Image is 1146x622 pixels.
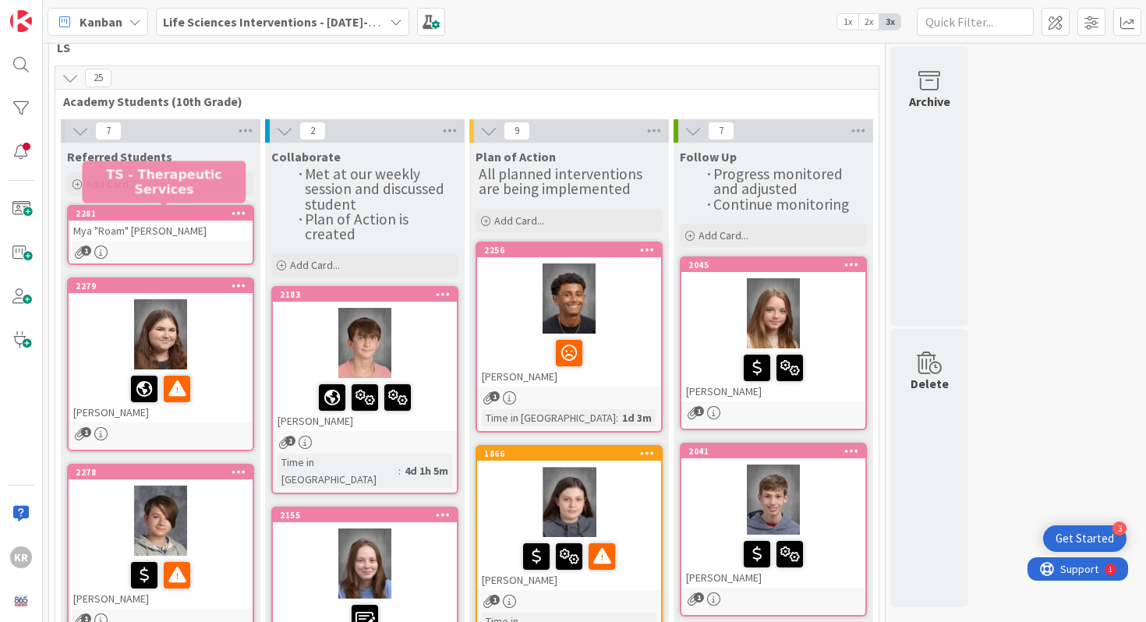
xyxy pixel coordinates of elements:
span: 1 [81,246,91,256]
div: 3 [1112,521,1127,535]
img: avatar [10,590,32,612]
div: 2183[PERSON_NAME] [273,288,457,431]
div: Time in [GEOGRAPHIC_DATA] [482,409,616,426]
span: : [616,409,618,426]
div: [PERSON_NAME] [477,537,661,590]
div: 4d 1h 5m [401,462,452,479]
div: 2041 [681,444,865,458]
div: Delete [911,374,949,393]
div: 2045 [681,258,865,272]
span: 1 [694,406,704,416]
span: 3x [879,14,900,30]
span: Collaborate [271,149,341,164]
span: 1 [490,391,500,401]
span: Academy Students (10th Grade) [63,94,859,109]
div: 1866 [477,447,661,461]
div: 1d 3m [618,409,656,426]
span: : [398,462,401,479]
span: LS [57,40,865,55]
div: Open Get Started checklist, remaining modules: 3 [1043,525,1127,552]
div: 2155 [280,510,457,521]
span: Referred Students [67,149,172,164]
div: 2155 [273,508,457,522]
span: 7 [95,122,122,140]
span: Follow Up [680,149,737,164]
span: 1 [285,436,295,446]
span: 2 [299,122,326,140]
span: Plan of Action [476,149,556,164]
div: 2278 [76,467,253,478]
span: Continue monitoring [713,195,849,214]
div: 1866[PERSON_NAME] [477,447,661,590]
div: 2278[PERSON_NAME] [69,465,253,609]
span: 2x [858,14,879,30]
span: Met at our weekly session and discussed student [305,164,447,214]
div: 2256[PERSON_NAME] [477,243,661,387]
div: [PERSON_NAME] [681,535,865,588]
div: Mya "Roam" [PERSON_NAME] [69,221,253,241]
span: 1 [81,427,91,437]
div: 2041[PERSON_NAME] [681,444,865,588]
div: [PERSON_NAME] [477,334,661,387]
div: 2045 [688,260,865,270]
div: 2281 [76,208,253,219]
span: 25 [85,69,111,87]
div: Get Started [1056,531,1114,546]
div: 2278 [69,465,253,479]
div: 2183 [273,288,457,302]
img: Visit kanbanzone.com [10,10,32,32]
div: [PERSON_NAME] [69,556,253,609]
div: [PERSON_NAME] [681,348,865,401]
div: 2041 [688,446,865,457]
div: 2281 [69,207,253,221]
div: 2045[PERSON_NAME] [681,258,865,401]
div: 2256 [477,243,661,257]
div: 2183 [280,289,457,300]
span: Add Card... [494,214,544,228]
div: [PERSON_NAME] [69,369,253,422]
span: Add Card... [699,228,748,242]
div: [PERSON_NAME] [273,378,457,431]
span: 1x [837,14,858,30]
div: Time in [GEOGRAPHIC_DATA] [278,454,398,488]
span: 7 [708,122,734,140]
div: 2279 [69,279,253,293]
span: Support [33,2,71,21]
b: Life Sciences Interventions - [DATE]-[DATE] [163,14,405,30]
span: Add Card... [290,258,340,272]
div: 2279 [76,281,253,292]
div: Archive [909,92,950,111]
span: All planned interventions are being implemented [479,164,646,198]
span: Plan of Action is created [305,210,412,243]
span: 9 [504,122,530,140]
span: Kanban [80,12,122,31]
span: 1 [694,592,704,603]
h5: TS - Therapeutic Services [89,167,240,196]
div: 2281Mya "Roam" [PERSON_NAME] [69,207,253,241]
div: 2279[PERSON_NAME] [69,279,253,422]
div: 1866 [484,448,661,459]
input: Quick Filter... [917,8,1034,36]
div: KR [10,546,32,568]
div: 1 [81,6,85,19]
span: Progress monitored and adjusted [713,164,846,198]
span: 1 [490,595,500,605]
div: 2256 [484,245,661,256]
